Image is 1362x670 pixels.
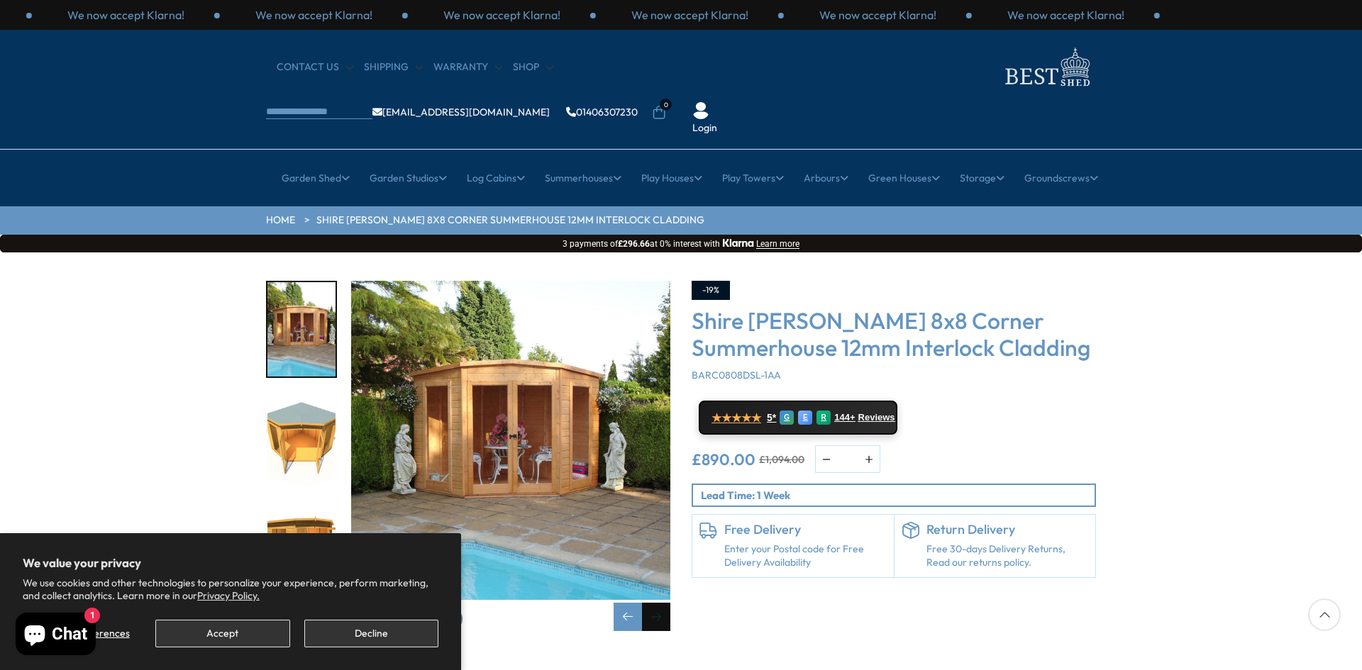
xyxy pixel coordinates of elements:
div: Previous slide [614,603,642,631]
a: ★★★★★ 5* G E R 144+ Reviews [699,401,897,435]
a: Green Houses [868,160,940,196]
div: 3 / 3 [408,7,596,23]
a: Garden Studios [370,160,447,196]
span: 144+ [834,412,855,423]
img: Shire Barclay 8x8 Corner Summerhouse 12mm Interlock Cladding - Best Shed [351,281,670,600]
div: -19% [692,281,730,300]
a: Play Towers [722,160,784,196]
h3: Shire [PERSON_NAME] 8x8 Corner Summerhouse 12mm Interlock Cladding [692,307,1096,362]
a: Play Houses [641,160,702,196]
a: 0 [652,106,666,120]
div: G [780,411,794,425]
span: BARC0808DSL-1AA [692,369,781,381]
a: Login [692,121,717,135]
a: 01406307230 [566,107,638,117]
span: 0 [660,99,672,111]
a: Storage [960,160,1004,196]
a: Shop [513,60,553,74]
p: We now accept Klarna! [631,7,748,23]
p: We now accept Klarna! [255,7,372,23]
a: HOME [266,213,295,228]
a: Arbours [804,160,848,196]
a: Log Cabins [467,160,525,196]
p: Free 30-days Delivery Returns, Read our returns policy. [926,542,1089,570]
a: Enter your Postal code for Free Delivery Availability [724,542,887,570]
div: 11 / 14 [266,392,337,489]
img: logo [997,44,1096,90]
h2: We value your privacy [23,556,438,570]
p: We now accept Klarna! [819,7,936,23]
a: CONTACT US [277,60,353,74]
div: Next slide [642,603,670,631]
p: We use cookies and other technologies to personalize your experience, perform marketing, and coll... [23,576,438,602]
span: Reviews [858,412,895,423]
a: Garden Shed [282,160,350,196]
div: 1 / 3 [32,7,220,23]
inbox-online-store-chat: Shopify online store chat [11,613,100,659]
div: 10 / 14 [266,281,337,378]
p: We now accept Klarna! [1007,7,1124,23]
p: We now accept Klarna! [67,7,184,23]
a: Shipping [364,60,423,74]
a: Shire [PERSON_NAME] 8x8 Corner Summerhouse 12mm Interlock Cladding [316,213,704,228]
a: Summerhouses [545,160,621,196]
div: E [798,411,812,425]
img: 8x8Barlcay000HIGH_dbd6d7ea-6acd-4a85-9a3b-2be6f2de7094_200x200.jpg [267,393,336,488]
a: Privacy Policy. [197,589,260,602]
div: 1 / 3 [596,7,784,23]
span: ★★★★★ [712,411,761,425]
div: 3 / 3 [972,7,1160,23]
div: 2 / 3 [784,7,972,23]
div: R [816,411,831,425]
p: Lead Time: 1 Week [701,488,1095,503]
img: Barclay8x8_e2b85b8e-7f99-49af-a209-63224fbf45be_200x200.jpg [267,282,336,376]
img: User Icon [692,102,709,119]
a: Warranty [433,60,502,74]
div: 10 / 14 [351,281,670,631]
button: Decline [304,620,438,647]
ins: £890.00 [692,452,755,467]
h6: Return Delivery [926,522,1089,537]
h6: Free Delivery [724,522,887,537]
a: Groundscrews [1024,160,1098,196]
del: £1,094.00 [759,454,804,464]
a: [EMAIL_ADDRESS][DOMAIN_NAME] [372,107,550,117]
button: Accept [155,620,289,647]
img: 8x8Barlcay030open_75bc8d06-88b8-4bd0-b98b-ba9d7e85bb56_200x200.jpg [267,504,336,598]
div: 12 / 14 [266,503,337,600]
div: 2 / 3 [220,7,408,23]
p: We now accept Klarna! [443,7,560,23]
